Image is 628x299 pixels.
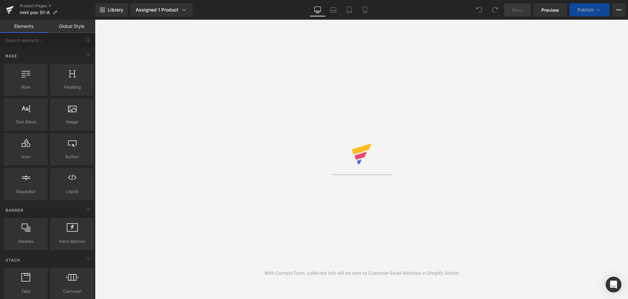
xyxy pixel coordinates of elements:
a: New Library [95,3,128,16]
div: Open Intercom Messenger [606,277,621,292]
span: Row [6,84,46,91]
div: Assigned 1 Product [136,7,188,13]
span: Base [5,53,18,59]
span: Hero Banner [52,238,92,245]
a: Laptop [325,3,341,16]
span: Button [52,153,92,160]
a: Product Pages [20,3,95,9]
span: Banner [5,207,24,213]
a: Preview [533,3,567,16]
button: Redo [488,3,502,16]
span: Icon [6,153,46,160]
span: Stack [5,257,21,263]
span: Preview [541,7,559,13]
span: Heading [52,84,92,91]
span: Save [512,7,523,13]
a: Mobile [357,3,373,16]
a: Desktop [310,3,325,16]
span: Image [52,118,92,125]
span: Parallax [6,238,46,245]
span: Publish [577,7,594,12]
div: With Contact Form, collected info will be sent to Customer Email Address in Shopify Admin [264,269,459,277]
span: Tabs [6,288,46,295]
span: Text Block [6,118,46,125]
span: Library [108,7,123,13]
span: Carousel [52,288,92,295]
a: Tablet [341,3,357,16]
a: Global Style [48,20,95,33]
span: Liquid [52,188,92,195]
span: mini poc S1-A [20,10,50,15]
button: Undo [473,3,486,16]
span: Separator [6,188,46,195]
button: More [612,3,625,16]
button: Publish [570,3,610,16]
